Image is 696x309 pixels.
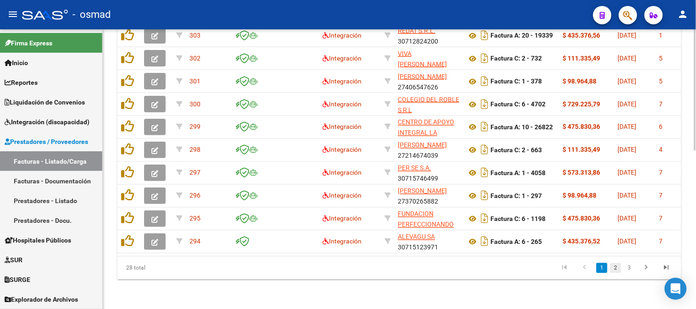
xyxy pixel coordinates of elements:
span: 7 [659,169,663,177]
span: 7 [659,215,663,222]
span: COLEGIO DEL ROBLE S R L [398,96,459,114]
div: 28 total [117,257,228,280]
strong: $ 573.313,86 [563,169,601,177]
div: 30715746499 [398,163,459,182]
strong: $ 475.830,36 [563,215,601,222]
a: go to previous page [576,263,594,273]
span: FUNDACION PERFECCIONANDO EL NORDESTE ARGENTINO [398,210,454,249]
span: 6 [659,123,663,131]
span: [DATE] [618,146,637,154]
span: 302 [189,55,200,62]
span: ALEVAGU SA [398,233,435,241]
i: Descargar documento [479,120,490,134]
span: PER SE S.A. [398,165,431,172]
span: 294 [189,238,200,245]
i: Descargar documento [479,51,490,66]
span: [PERSON_NAME] [398,142,447,149]
strong: $ 435.376,56 [563,32,601,39]
span: [DATE] [618,32,637,39]
strong: $ 435.376,52 [563,238,601,245]
div: 27406547626 [398,72,459,91]
span: CENTRO DE APOYO INTEGRAL LA HUELLA SRL [398,119,454,147]
i: Descargar documento [479,97,490,111]
span: [DATE] [618,77,637,85]
span: VIVA [PERSON_NAME] [398,50,447,68]
i: Descargar documento [479,74,490,88]
li: page 2 [609,260,623,276]
a: 2 [610,263,621,273]
mat-icon: menu [7,9,18,20]
div: 30712824200 [398,26,459,45]
span: 300 [189,100,200,108]
div: Open Intercom Messenger [665,278,687,300]
span: 4 [659,146,663,154]
span: [PERSON_NAME] [398,188,447,195]
div: 30695582702 [398,94,459,114]
li: page 1 [595,260,609,276]
span: [DATE] [618,238,637,245]
span: Integración [323,192,362,199]
strong: $ 475.830,36 [563,123,601,131]
strong: Factura A: 20 - 19339 [490,32,553,39]
div: 30715123971 [398,232,459,251]
span: Integración [323,100,362,108]
span: Reportes [5,77,38,88]
span: Integración [323,77,362,85]
span: 301 [189,77,200,85]
span: Liquidación de Convenios [5,97,85,107]
strong: Factura A: 6 - 265 [490,238,542,246]
strong: Factura C: 2 - 732 [490,55,542,62]
span: [DATE] [618,100,637,108]
span: 5 [659,55,663,62]
a: go to next page [638,263,655,273]
span: 7 [659,192,663,199]
span: 297 [189,169,200,177]
div: 30716231107 [398,117,459,137]
span: Prestadores / Proveedores [5,137,88,147]
span: [PERSON_NAME] [398,73,447,80]
span: REDAT S.R.L. [398,27,435,34]
strong: Factura C: 6 - 1198 [490,215,546,223]
span: SURGE [5,275,30,285]
span: SUR [5,255,22,265]
i: Descargar documento [479,211,490,226]
div: 27209622233 [398,49,459,68]
span: Integración [323,123,362,131]
strong: Factura C: 6 - 4702 [490,101,546,108]
span: Hospitales Públicos [5,235,71,245]
span: Inicio [5,58,28,68]
span: Integración (discapacidad) [5,117,89,127]
strong: Factura A: 10 - 26822 [490,124,553,131]
span: Integración [323,169,362,177]
span: 7 [659,238,663,245]
span: Integración [323,55,362,62]
span: 1 [659,32,663,39]
i: Descargar documento [479,234,490,249]
strong: $ 98.964,88 [563,192,597,199]
span: Integración [323,32,362,39]
span: [DATE] [618,55,637,62]
span: Integración [323,238,362,245]
span: 5 [659,77,663,85]
span: [DATE] [618,215,637,222]
span: 295 [189,215,200,222]
a: go to first page [556,263,574,273]
i: Descargar documento [479,166,490,180]
strong: $ 729.225,79 [563,100,601,108]
span: - osmad [72,5,111,25]
div: 27214674039 [398,140,459,160]
span: Integración [323,215,362,222]
strong: $ 98.964,88 [563,77,597,85]
span: [DATE] [618,169,637,177]
i: Descargar documento [479,28,490,43]
a: go to last page [658,263,675,273]
i: Descargar documento [479,188,490,203]
span: 298 [189,146,200,154]
span: 303 [189,32,200,39]
span: Firma Express [5,38,52,48]
mat-icon: person [678,9,689,20]
i: Descargar documento [479,143,490,157]
span: Integración [323,146,362,154]
strong: Factura A: 1 - 4058 [490,170,546,177]
strong: Factura C: 2 - 663 [490,147,542,154]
